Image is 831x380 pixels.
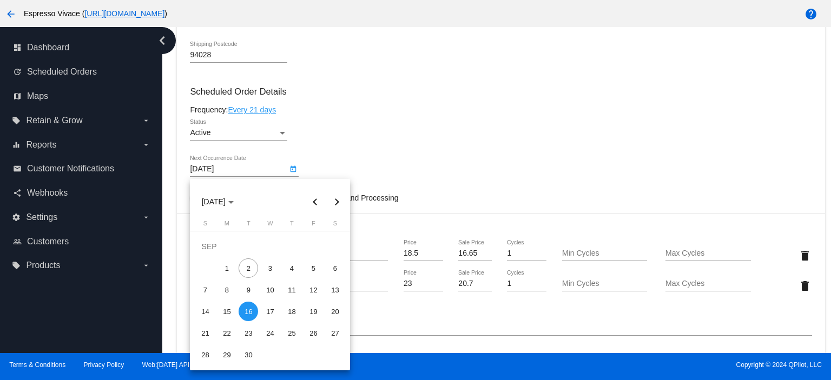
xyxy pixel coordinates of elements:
[325,280,345,299] div: 13
[238,344,259,365] td: September 30, 2025
[259,220,281,231] th: Wednesday
[193,191,242,212] button: Choose month and year
[302,322,324,344] td: September 26, 2025
[326,191,347,212] button: Next month
[325,302,345,321] div: 20
[216,257,238,279] td: September 1, 2025
[281,301,302,322] td: September 18, 2025
[195,345,215,364] div: 28
[324,257,346,279] td: September 6, 2025
[195,302,215,321] div: 14
[281,322,302,344] td: September 25, 2025
[281,220,302,231] th: Thursday
[302,301,324,322] td: September 19, 2025
[304,302,323,321] div: 19
[195,280,215,299] div: 7
[304,323,323,343] div: 26
[216,344,238,365] td: September 29, 2025
[238,279,259,301] td: September 9, 2025
[282,258,301,278] div: 4
[324,220,346,231] th: Saturday
[194,322,216,344] td: September 21, 2025
[304,191,326,212] button: Previous month
[195,323,215,343] div: 21
[324,322,346,344] td: September 27, 2025
[217,345,236,364] div: 29
[304,258,323,278] div: 5
[239,345,258,364] div: 30
[216,301,238,322] td: September 15, 2025
[281,279,302,301] td: September 11, 2025
[260,280,280,299] div: 10
[238,257,259,279] td: September 2, 2025
[281,257,302,279] td: September 4, 2025
[239,302,258,321] div: 16
[324,301,346,322] td: September 20, 2025
[194,220,216,231] th: Sunday
[216,220,238,231] th: Monday
[239,258,258,278] div: 2
[324,279,346,301] td: September 13, 2025
[217,323,236,343] div: 22
[217,280,236,299] div: 8
[238,322,259,344] td: September 23, 2025
[194,236,346,257] td: SEP
[282,302,301,321] div: 18
[302,279,324,301] td: September 12, 2025
[302,220,324,231] th: Friday
[217,258,236,278] div: 1
[325,323,345,343] div: 27
[282,323,301,343] div: 25
[259,279,281,301] td: September 10, 2025
[238,220,259,231] th: Tuesday
[216,322,238,344] td: September 22, 2025
[216,279,238,301] td: September 8, 2025
[260,258,280,278] div: 3
[239,280,258,299] div: 9
[238,301,259,322] td: September 16, 2025
[259,322,281,344] td: September 24, 2025
[304,280,323,299] div: 12
[282,280,301,299] div: 11
[194,279,216,301] td: September 7, 2025
[194,344,216,365] td: September 28, 2025
[325,258,345,278] div: 6
[194,301,216,322] td: September 14, 2025
[302,257,324,279] td: September 5, 2025
[239,323,258,343] div: 23
[202,197,234,206] span: [DATE]
[260,323,280,343] div: 24
[217,302,236,321] div: 15
[259,257,281,279] td: September 3, 2025
[259,301,281,322] td: September 17, 2025
[260,302,280,321] div: 17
